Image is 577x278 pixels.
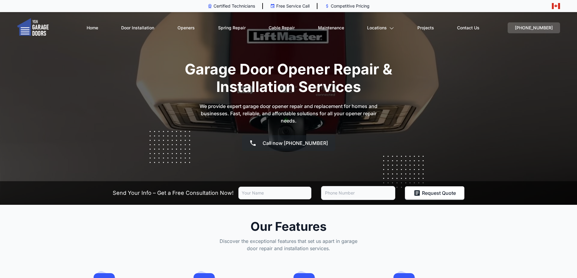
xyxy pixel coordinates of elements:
a: Locations [367,18,394,38]
h1: Garage Door Opener Repair & Installation Services [171,61,407,95]
span: [PHONE_NUMBER] [515,25,553,30]
a: Openers [177,18,195,38]
img: logo [17,18,49,38]
a: [PHONE_NUMBER] [508,22,560,33]
a: Call now [PHONE_NUMBER] [242,135,335,151]
input: Phone Number [321,186,395,200]
button: Request Quote [405,186,464,200]
a: Maintenance [318,18,344,38]
a: Projects [417,18,434,38]
a: Door Installation [121,18,154,38]
a: Home [87,18,98,38]
p: Discover the exceptional features that set us apart in garage door repair and installation services. [215,237,362,252]
input: Your Name [238,187,311,199]
a: Contact Us [457,18,479,38]
p: Free Service Call [276,3,310,9]
a: Cable Repair [269,18,295,38]
p: Send Your Info – Get a Free Consultation Now! [113,189,234,197]
p: Certified Technicians [214,3,255,9]
p: We provide expert garage door opener repair and replacement for homes and businesses. Fast, relia... [198,103,380,124]
p: Competitive Pricing [331,3,370,9]
a: Spring Repair [218,18,246,38]
h2: Our Features [215,219,362,234]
